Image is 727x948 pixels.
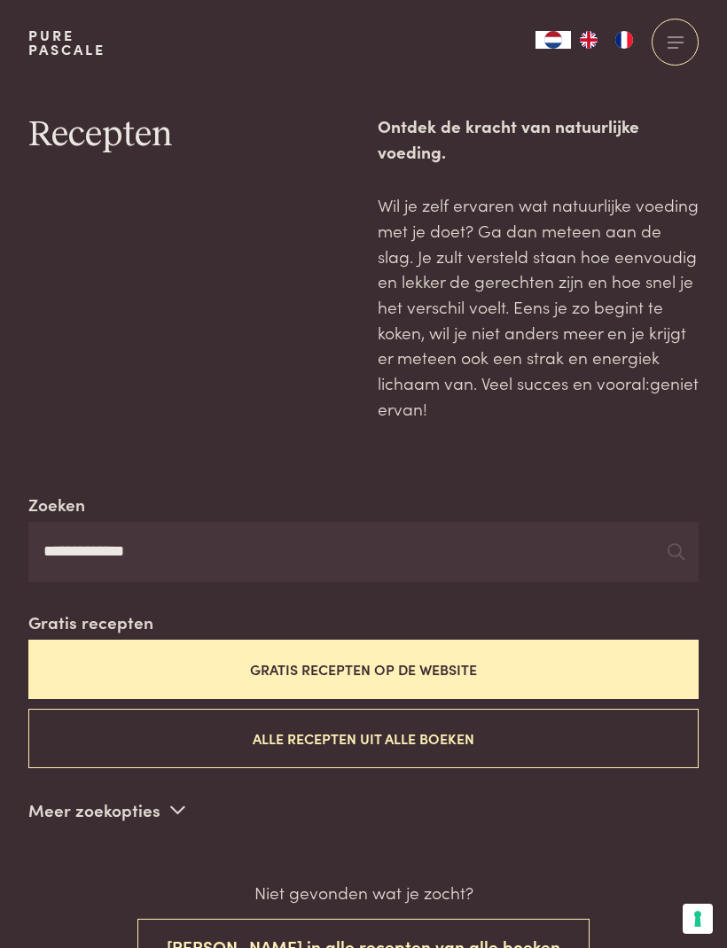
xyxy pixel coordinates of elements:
button: Uw voorkeuren voor toestemming voor trackingtechnologieën [683,904,713,934]
p: Meer zoekopties [28,796,185,823]
label: Zoeken [28,492,85,517]
a: NL [535,31,571,49]
aside: Language selected: Nederlands [535,31,642,49]
button: Gratis recepten op de website [28,640,699,699]
button: Alle recepten uit alle boeken [28,709,699,768]
strong: Ontdek de kracht van natuurlijke voeding. [378,113,639,163]
label: Gratis recepten [28,610,153,635]
a: PurePascale [28,28,106,57]
a: FR [606,31,642,49]
a: EN [571,31,606,49]
h1: Recepten [28,113,349,158]
p: Niet gevonden wat je zocht? [254,880,473,905]
p: Wil je zelf ervaren wat natuurlijke voeding met je doet? Ga dan meteen aan de slag. Je zult verst... [378,192,699,421]
ul: Language list [571,31,642,49]
div: Language [535,31,571,49]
